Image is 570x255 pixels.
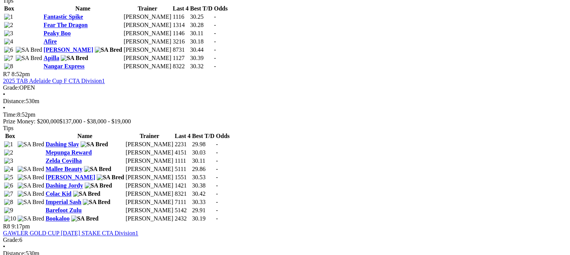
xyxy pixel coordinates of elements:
[123,13,172,21] td: [PERSON_NAME]
[43,63,84,69] a: Nangar Express
[18,199,44,205] img: SA Bred
[123,63,172,70] td: [PERSON_NAME]
[3,84,567,91] div: OPEN
[214,38,216,45] span: -
[4,174,13,181] img: 5
[214,13,216,20] span: -
[214,30,216,36] span: -
[18,166,44,172] img: SA Bred
[3,91,5,97] span: •
[61,55,88,61] img: SA Bred
[4,190,13,197] img: 7
[192,132,215,140] th: Best T/D
[43,55,59,61] a: Apilla
[46,166,82,172] a: Mallee Beauty
[46,199,82,205] a: Imperial Sash
[174,165,191,173] td: 5111
[46,190,72,197] a: Colac Kid
[60,118,131,124] span: $137,000 - $38,000 - $19,000
[172,13,189,21] td: 1116
[192,182,215,189] td: 30.38
[4,38,13,45] img: 4
[216,141,218,147] span: -
[3,98,25,104] span: Distance:
[4,55,13,61] img: 7
[174,207,191,214] td: 5142
[125,182,174,189] td: [PERSON_NAME]
[3,78,105,84] a: 2025 TAB Adelaide Cup F CTA Division1
[174,174,191,181] td: 1551
[174,141,191,148] td: 2231
[125,215,174,222] td: [PERSON_NAME]
[125,165,174,173] td: [PERSON_NAME]
[192,157,215,165] td: 30.11
[4,199,13,205] img: 8
[192,149,215,156] td: 30.03
[3,125,13,131] span: Tips
[3,230,138,236] a: GAWLER GOLD CUP [DATE] STAKE CTA Division1
[125,198,174,206] td: [PERSON_NAME]
[18,190,44,197] img: SA Bred
[46,149,92,156] a: Mepunga Reward
[216,199,218,205] span: -
[3,111,567,118] div: 8:52pm
[123,38,172,45] td: [PERSON_NAME]
[46,174,95,180] a: [PERSON_NAME]
[174,132,191,140] th: Last 4
[43,22,88,28] a: Fear The Dragon
[216,190,218,197] span: -
[214,22,216,28] span: -
[214,46,216,53] span: -
[125,157,174,165] td: [PERSON_NAME]
[46,215,70,222] a: Bookaloo
[174,149,191,156] td: 4151
[81,141,108,148] img: SA Bred
[18,215,44,222] img: SA Bred
[3,243,5,250] span: •
[192,165,215,173] td: 29.86
[43,5,123,12] th: Name
[123,21,172,29] td: [PERSON_NAME]
[3,237,19,243] span: Grade:
[46,141,79,147] a: Dashing Slay
[190,38,213,45] td: 30.18
[190,5,213,12] th: Best T/D
[3,237,567,243] div: 6
[4,149,13,156] img: 2
[3,118,567,125] div: Prize Money: $200,000
[216,166,218,172] span: -
[190,54,213,62] td: 30.39
[190,13,213,21] td: 30.25
[3,223,10,229] span: R8
[3,111,17,118] span: Time:
[71,215,99,222] img: SA Bred
[174,190,191,198] td: 8321
[4,141,13,148] img: 1
[18,182,44,189] img: SA Bred
[214,5,228,12] th: Odds
[216,149,218,156] span: -
[190,46,213,54] td: 30.44
[12,223,30,229] span: 9:17pm
[172,46,189,54] td: 8731
[214,55,216,61] span: -
[192,215,215,222] td: 30.19
[4,5,14,12] span: Box
[3,98,567,105] div: 530m
[4,182,13,189] img: 6
[12,71,30,77] span: 8:52pm
[172,5,189,12] th: Last 4
[73,190,100,197] img: SA Bred
[46,157,82,164] a: Zelda Covilha
[192,141,215,148] td: 29.98
[172,38,189,45] td: 3216
[214,63,216,69] span: -
[43,13,83,20] a: Fantastic Spike
[125,141,174,148] td: [PERSON_NAME]
[190,30,213,37] td: 30.11
[43,38,57,45] a: Afire
[192,207,215,214] td: 29.91
[123,46,172,54] td: [PERSON_NAME]
[123,54,172,62] td: [PERSON_NAME]
[43,30,70,36] a: Peaky Boo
